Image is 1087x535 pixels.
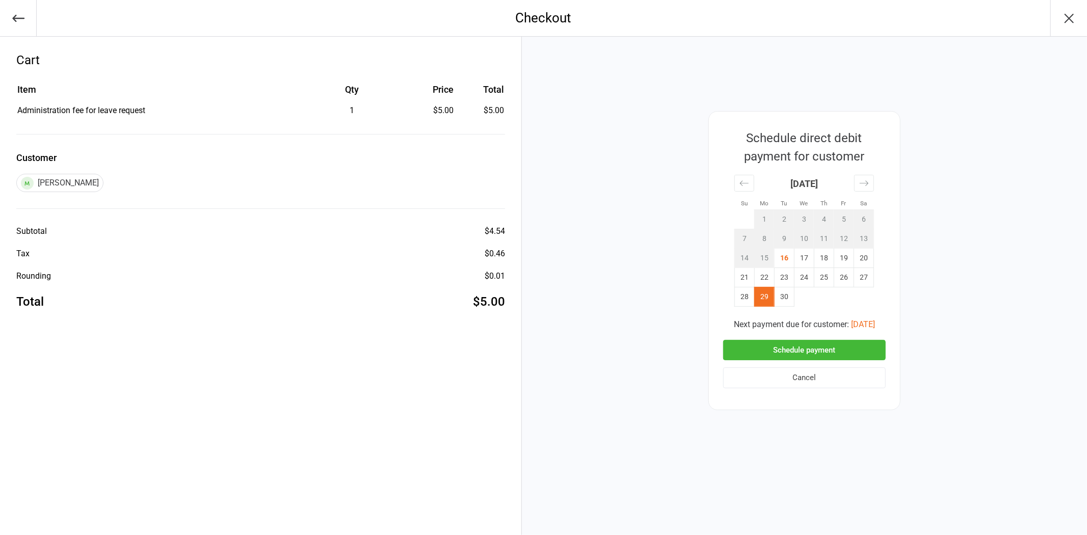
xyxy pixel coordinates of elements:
td: Not available. Friday, September 5, 2025 [834,209,854,229]
td: Not available. Saturday, September 6, 2025 [854,209,873,229]
div: Schedule direct debit payment for customer [723,129,885,166]
small: Su [741,200,748,207]
td: $5.00 [458,104,504,117]
td: Saturday, September 20, 2025 [854,248,873,267]
div: Next payment due for customer: [723,318,886,331]
td: Thursday, September 25, 2025 [814,267,834,287]
td: Friday, September 26, 2025 [834,267,854,287]
small: Th [820,200,827,207]
div: $0.46 [485,248,505,260]
div: Tax [16,248,30,260]
td: Not available. Sunday, September 14, 2025 [734,248,754,267]
div: Subtotal [16,225,47,237]
small: We [800,200,808,207]
div: 1 [301,104,403,117]
button: Cancel [723,367,886,388]
td: Wednesday, September 24, 2025 [794,267,814,287]
button: Schedule payment [723,340,886,361]
th: Qty [301,83,403,103]
td: Selected. Monday, September 29, 2025 [754,287,774,306]
div: Calendar [723,166,885,318]
small: Tu [781,200,787,207]
td: Not available. Tuesday, September 2, 2025 [774,209,794,229]
div: Rounding [16,270,51,282]
div: Total [16,292,44,311]
div: $4.54 [485,225,505,237]
small: Fr [841,200,846,207]
td: Not available. Tuesday, September 9, 2025 [774,229,794,248]
small: Sa [860,200,867,207]
td: Tuesday, September 30, 2025 [774,287,794,306]
label: Customer [16,151,505,165]
td: Tuesday, September 16, 2025 [774,248,794,267]
td: Monday, September 22, 2025 [754,267,774,287]
td: Friday, September 19, 2025 [834,248,854,267]
td: Not available. Monday, September 8, 2025 [754,229,774,248]
small: Mo [760,200,768,207]
td: Not available. Wednesday, September 10, 2025 [794,229,814,248]
span: Administration fee for leave request [17,105,145,115]
div: $5.00 [473,292,505,311]
div: $5.00 [404,104,454,117]
td: Thursday, September 18, 2025 [814,248,834,267]
td: Wednesday, September 17, 2025 [794,248,814,267]
td: Saturday, September 27, 2025 [854,267,873,287]
button: [DATE] [851,318,875,331]
div: [PERSON_NAME] [16,174,103,192]
strong: [DATE] [790,178,818,189]
td: Not available. Monday, September 1, 2025 [754,209,774,229]
th: Total [458,83,504,103]
div: Cart [16,51,505,69]
td: Not available. Saturday, September 13, 2025 [854,229,873,248]
td: Not available. Monday, September 15, 2025 [754,248,774,267]
td: Sunday, September 28, 2025 [734,287,754,306]
td: Not available. Sunday, September 7, 2025 [734,229,754,248]
td: Sunday, September 21, 2025 [734,267,754,287]
td: Not available. Thursday, September 4, 2025 [814,209,834,229]
th: Item [17,83,300,103]
div: Price [404,83,454,96]
div: Move backward to switch to the previous month. [734,175,754,192]
td: Not available. Thursday, September 11, 2025 [814,229,834,248]
td: Not available. Friday, September 12, 2025 [834,229,854,248]
td: Tuesday, September 23, 2025 [774,267,794,287]
div: $0.01 [485,270,505,282]
div: Move forward to switch to the next month. [854,175,874,192]
td: Not available. Wednesday, September 3, 2025 [794,209,814,229]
